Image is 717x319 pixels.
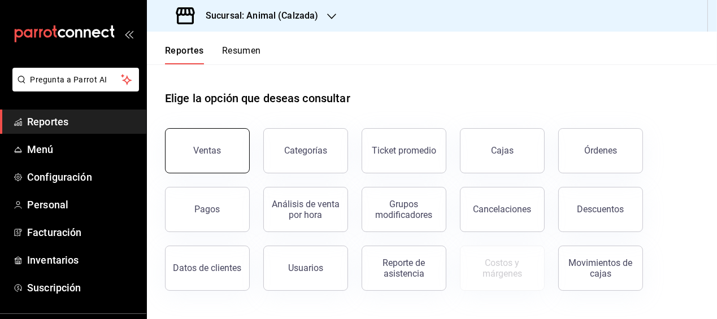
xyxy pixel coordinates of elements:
div: Ventas [194,145,221,156]
button: Ticket promedio [362,128,446,173]
button: Categorías [263,128,348,173]
span: Configuración [27,169,137,185]
div: Grupos modificadores [369,199,439,220]
button: Grupos modificadores [362,187,446,232]
button: Análisis de venta por hora [263,187,348,232]
div: Cancelaciones [473,204,532,215]
span: Suscripción [27,280,137,295]
button: Datos de clientes [165,246,250,291]
div: Análisis de venta por hora [271,199,341,220]
button: Cajas [460,128,545,173]
span: Pregunta a Parrot AI [31,74,121,86]
span: Personal [27,197,137,212]
button: Órdenes [558,128,643,173]
div: Movimientos de cajas [566,257,636,279]
div: Reporte de asistencia [369,257,439,279]
button: Usuarios [263,246,348,291]
div: Datos de clientes [173,263,242,273]
button: Contrata inventarios para ver este reporte [460,246,545,291]
button: Pregunta a Parrot AI [12,68,139,91]
div: Costos y márgenes [467,257,537,279]
button: Movimientos de cajas [558,246,643,291]
button: Descuentos [558,187,643,232]
h3: Sucursal: Animal (Calzada) [197,9,318,23]
button: Reportes [165,45,204,64]
button: Ventas [165,128,250,173]
div: Categorías [284,145,327,156]
span: Reportes [27,114,137,129]
button: Resumen [222,45,261,64]
button: Pagos [165,187,250,232]
div: Cajas [491,145,514,156]
button: open_drawer_menu [124,29,133,38]
span: Inventarios [27,252,137,268]
h1: Elige la opción que deseas consultar [165,90,350,107]
button: Cancelaciones [460,187,545,232]
a: Pregunta a Parrot AI [8,82,139,94]
div: Usuarios [288,263,323,273]
div: navigation tabs [165,45,261,64]
span: Facturación [27,225,137,240]
span: Menú [27,142,137,157]
div: Ticket promedio [372,145,436,156]
div: Pagos [195,204,220,215]
div: Órdenes [584,145,617,156]
div: Descuentos [577,204,624,215]
button: Reporte de asistencia [362,246,446,291]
